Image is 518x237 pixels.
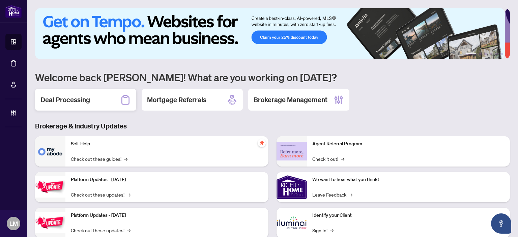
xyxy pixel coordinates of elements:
img: Platform Updates - July 8, 2025 [35,212,65,233]
h2: Mortgage Referrals [147,95,206,105]
a: Check it out!→ [312,155,344,162]
span: → [349,191,352,198]
a: Check out these guides!→ [71,155,127,162]
span: → [341,155,344,162]
a: Check out these updates!→ [71,191,131,198]
img: Slide 0 [35,8,505,59]
img: Agent Referral Program [277,142,307,160]
button: 2 [479,53,482,55]
button: 3 [484,53,487,55]
img: We want to hear what you think! [277,172,307,202]
a: Check out these updates!→ [71,227,131,234]
button: 6 [500,53,503,55]
img: Self-Help [35,136,65,167]
p: Identify your Client [312,212,505,219]
h3: Brokerage & Industry Updates [35,121,510,131]
img: logo [5,5,22,18]
span: LM [9,219,18,228]
a: Leave Feedback→ [312,191,352,198]
h1: Welcome back [PERSON_NAME]! What are you working on [DATE]? [35,71,510,84]
button: 4 [490,53,492,55]
p: Self-Help [71,140,263,148]
span: → [330,227,334,234]
img: Platform Updates - July 21, 2025 [35,176,65,198]
span: → [127,191,131,198]
button: Open asap [491,213,511,234]
p: Platform Updates - [DATE] [71,212,263,219]
span: → [127,227,131,234]
h2: Brokerage Management [254,95,327,105]
h2: Deal Processing [40,95,90,105]
p: We want to hear what you think! [312,176,505,183]
p: Agent Referral Program [312,140,505,148]
button: 1 [465,53,476,55]
a: Sign In!→ [312,227,334,234]
span: pushpin [258,139,266,147]
button: 5 [495,53,498,55]
p: Platform Updates - [DATE] [71,176,263,183]
span: → [124,155,127,162]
